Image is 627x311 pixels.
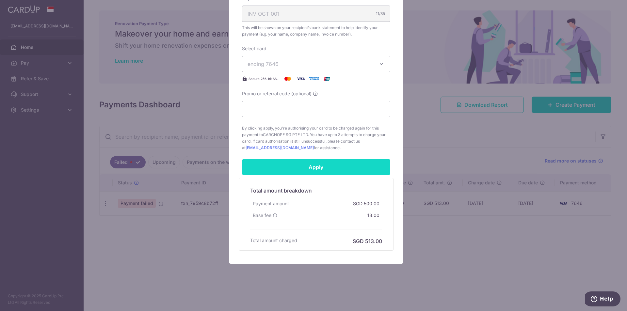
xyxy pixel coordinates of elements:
[294,75,307,83] img: Visa
[353,237,382,245] h6: SGD 513.00
[376,10,385,17] div: 11/35
[365,210,382,221] div: 13.00
[249,76,279,81] span: Secure 256-bit SSL
[253,212,271,219] span: Base fee
[242,45,266,52] label: Select card
[242,159,390,175] input: Apply
[246,145,314,150] a: [EMAIL_ADDRESS][DOMAIN_NAME]
[242,56,390,72] button: ending 7646
[250,187,382,194] h5: Total amount breakdown
[350,198,382,210] div: SGD 500.00
[250,198,292,210] div: Payment amount
[307,75,320,83] img: American Express
[320,75,333,83] img: UnionPay
[242,24,390,38] span: This will be shown on your recipient’s bank statement to help identify your payment (e.g. your na...
[585,291,620,308] iframe: Opens a widget where you can find more information
[248,61,279,67] span: ending 7646
[242,125,390,151] span: By clicking apply, you're authorising your card to be charged again for this payment to . You hav...
[263,132,308,137] span: CARCHOPE SG PTE LTD
[250,237,297,244] h6: Total amount charged
[281,75,294,83] img: Mastercard
[242,90,312,97] span: Promo or referral code (optional)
